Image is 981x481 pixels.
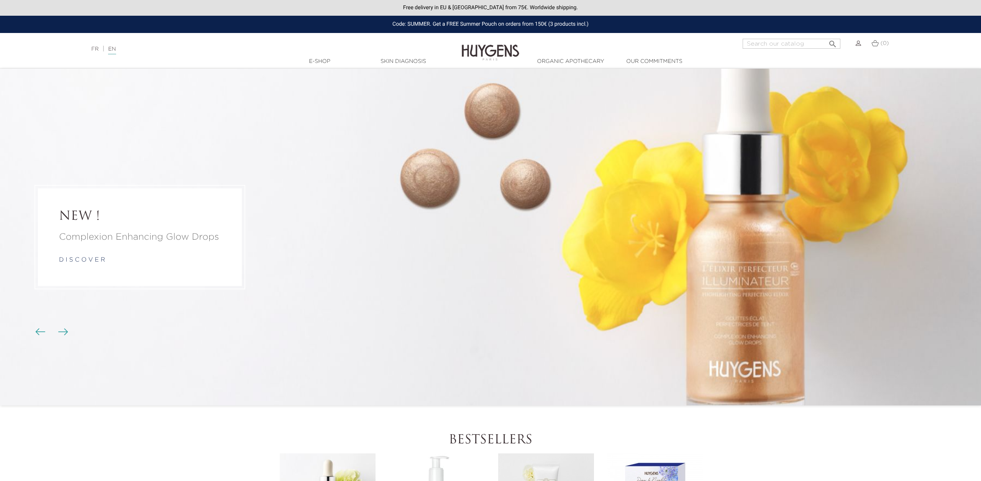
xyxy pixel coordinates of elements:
a: Skin Diagnosis [365,58,441,66]
h2: Bestsellers [278,433,703,448]
a: Our commitments [616,58,692,66]
span: (0) [881,41,889,46]
img: Huygens [462,32,519,62]
a: E-Shop [281,58,358,66]
i:  [828,37,837,46]
a: Organic Apothecary [532,58,609,66]
a: Complexion Enhancing Glow Drops [59,230,221,244]
a: EN [108,46,116,54]
a: FR [91,46,98,52]
button:  [826,36,840,47]
a: NEW ! [59,209,221,224]
input: Search [743,39,840,49]
div: | [87,44,403,54]
a: d i s c o v e r [59,257,105,263]
div: Carousel buttons [38,326,63,338]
